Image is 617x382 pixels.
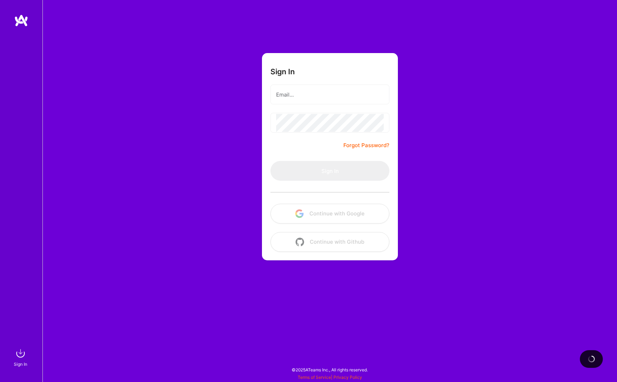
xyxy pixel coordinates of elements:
div: © 2025 ATeams Inc., All rights reserved. [42,361,617,378]
img: icon [295,209,304,218]
button: Continue with Github [270,232,389,252]
div: Sign In [14,360,27,368]
img: loading [588,355,595,363]
img: logo [14,14,28,27]
img: icon [296,238,304,246]
a: Terms of Service [298,375,331,380]
a: Privacy Policy [333,375,362,380]
a: Forgot Password? [343,141,389,150]
h3: Sign In [270,67,295,76]
a: sign inSign In [15,346,28,368]
img: sign in [13,346,28,360]
button: Sign In [270,161,389,181]
input: Email... [276,86,384,104]
span: | [298,375,362,380]
button: Continue with Google [270,204,389,224]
